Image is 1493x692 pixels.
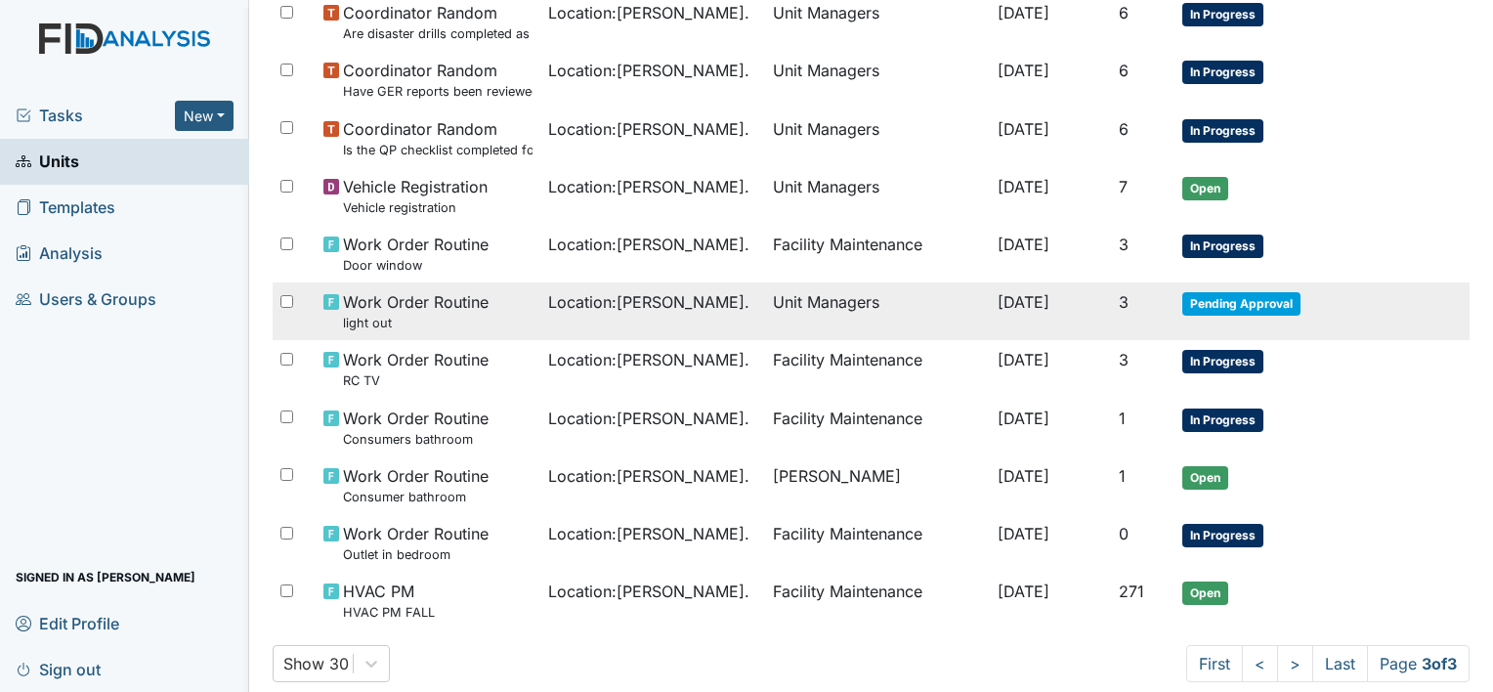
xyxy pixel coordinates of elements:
span: [DATE] [998,409,1049,428]
span: Work Order Routine RC TV [343,348,489,390]
span: 271 [1119,582,1144,601]
a: > [1277,645,1313,682]
small: light out [343,314,489,332]
span: Location : [PERSON_NAME]. [548,1,749,24]
span: In Progress [1182,119,1263,143]
span: Work Order Routine Consumer bathroom [343,464,489,506]
span: Location : [PERSON_NAME]. [548,348,749,371]
div: Show 30 [283,652,349,675]
span: [DATE] [998,466,1049,486]
small: Have GER reports been reviewed by managers within 72 hours of occurrence? [343,82,533,101]
span: Location : [PERSON_NAME]. [548,290,749,314]
span: In Progress [1182,3,1263,26]
span: Users & Groups [16,284,156,315]
span: In Progress [1182,61,1263,84]
span: 3 [1119,350,1129,369]
span: Location : [PERSON_NAME]. [548,233,749,256]
small: Is the QP checklist completed for the most recent month? [343,141,533,159]
span: Location : [PERSON_NAME]. [548,464,749,488]
a: First [1186,645,1243,682]
span: [DATE] [998,235,1049,254]
span: Vehicle Registration Vehicle registration [343,175,488,217]
span: Location : [PERSON_NAME]. [548,580,749,603]
span: Pending Approval [1182,292,1301,316]
small: HVAC PM FALL [343,603,435,622]
span: Templates [16,193,115,223]
span: [DATE] [998,582,1049,601]
span: Analysis [16,238,103,269]
small: Door window [343,256,489,275]
span: Location : [PERSON_NAME]. [548,407,749,430]
td: Facility Maintenance [765,399,990,456]
span: HVAC PM HVAC PM FALL [343,580,435,622]
button: New [175,101,234,131]
small: Consumers bathroom [343,430,489,449]
td: Unit Managers [765,167,990,225]
span: Location : [PERSON_NAME]. [548,522,749,545]
span: Sign out [16,654,101,684]
span: Location : [PERSON_NAME]. [548,175,749,198]
nav: task-pagination [1186,645,1470,682]
td: Unit Managers [765,51,990,108]
span: Edit Profile [16,608,119,638]
span: 1 [1119,466,1126,486]
span: In Progress [1182,409,1263,432]
span: Signed in as [PERSON_NAME] [16,562,195,592]
span: [DATE] [998,350,1049,369]
td: Facility Maintenance [765,225,990,282]
span: 1 [1119,409,1126,428]
span: [DATE] [998,119,1049,139]
span: [DATE] [998,524,1049,543]
span: Open [1182,582,1228,605]
span: Location : [PERSON_NAME]. [548,59,749,82]
span: Coordinator Random Are disaster drills completed as scheduled? [343,1,533,43]
span: [DATE] [998,61,1049,80]
strong: 3 of 3 [1422,654,1457,673]
span: In Progress [1182,524,1263,547]
span: [DATE] [998,292,1049,312]
span: Coordinator Random Have GER reports been reviewed by managers within 72 hours of occurrence? [343,59,533,101]
span: In Progress [1182,350,1263,373]
td: Unit Managers [765,282,990,340]
span: [DATE] [998,3,1049,22]
span: Open [1182,466,1228,490]
a: Last [1312,645,1368,682]
span: Coordinator Random Is the QP checklist completed for the most recent month? [343,117,533,159]
a: < [1242,645,1278,682]
span: Work Order Routine Door window [343,233,489,275]
span: [DATE] [998,177,1049,196]
span: Work Order Routine light out [343,290,489,332]
small: Outlet in bedroom [343,545,489,564]
small: RC TV [343,371,489,390]
small: Are disaster drills completed as scheduled? [343,24,533,43]
span: Location : [PERSON_NAME]. [548,117,749,141]
span: Units [16,147,79,177]
td: Facility Maintenance [765,340,990,398]
span: Open [1182,177,1228,200]
span: 6 [1119,61,1129,80]
small: Consumer bathroom [343,488,489,506]
span: 7 [1119,177,1128,196]
td: Facility Maintenance [765,514,990,572]
a: Tasks [16,104,175,127]
span: Page [1367,645,1470,682]
td: [PERSON_NAME] [765,456,990,514]
span: Work Order Routine Consumers bathroom [343,407,489,449]
small: Vehicle registration [343,198,488,217]
td: Facility Maintenance [765,572,990,629]
span: Work Order Routine Outlet in bedroom [343,522,489,564]
span: 3 [1119,235,1129,254]
span: 6 [1119,3,1129,22]
span: 3 [1119,292,1129,312]
span: 6 [1119,119,1129,139]
td: Unit Managers [765,109,990,167]
span: 0 [1119,524,1129,543]
span: In Progress [1182,235,1263,258]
